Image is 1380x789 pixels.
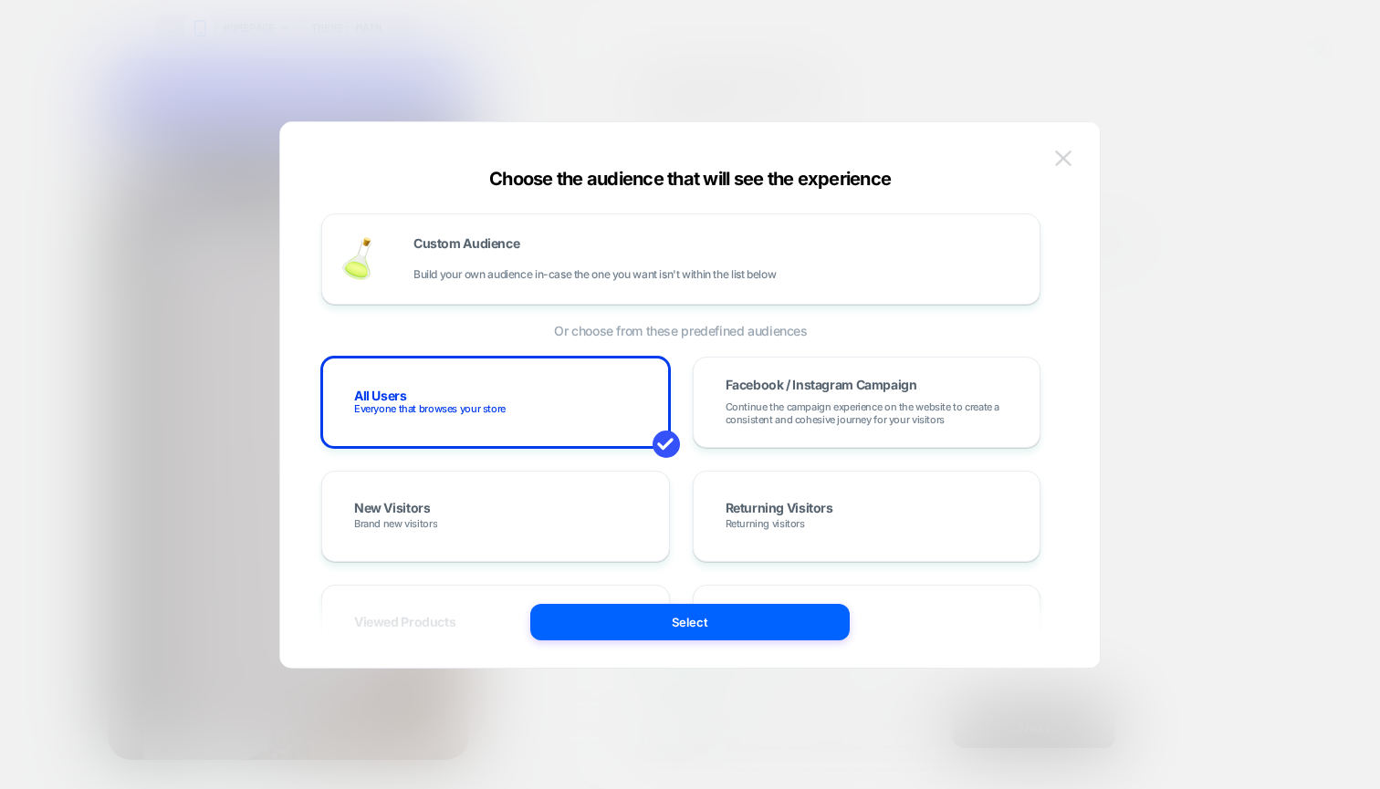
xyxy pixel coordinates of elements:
[321,323,1040,338] span: Or choose from these predefined audiences
[163,139,275,158] button: Subscribe & Save
[413,268,776,281] span: Build your own audience in-case the one you want isn't within the list below
[37,139,160,155] a: Subscribe & Save
[726,517,805,530] span: Returning visitors
[37,158,72,174] a: Shop
[76,158,119,177] button: Shop
[1055,151,1072,166] img: close
[280,168,1100,190] div: Choose the audience that will see the experience
[530,604,850,640] button: Select
[726,379,917,391] span: Facebook / Instagram Campaign
[726,502,833,517] span: Returning Visitors
[726,400,1009,426] span: Continue the campaign experience on the website to create a consistent and cohesive journey for y...
[36,36,168,52] strong: THEGOODSTUFF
